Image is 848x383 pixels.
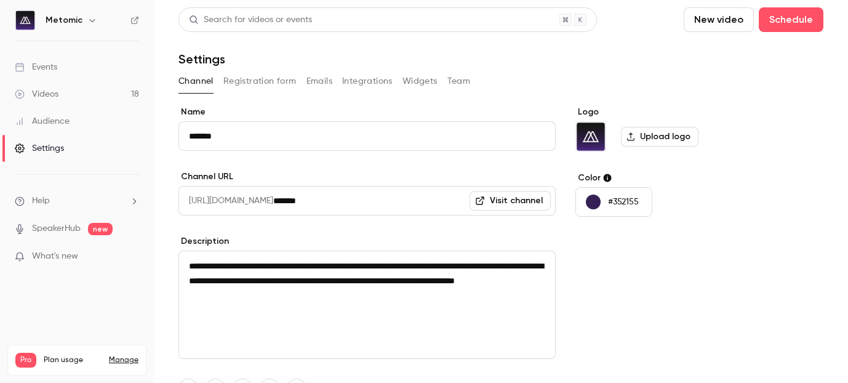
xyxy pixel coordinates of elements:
[178,52,225,67] h1: Settings
[32,222,81,235] a: SpeakerHub
[15,115,70,127] div: Audience
[109,355,138,365] a: Manage
[608,196,639,208] p: #352155
[88,223,113,235] span: new
[15,61,57,73] div: Events
[576,122,606,151] img: Metomic
[44,355,102,365] span: Plan usage
[32,195,50,208] span: Help
[46,14,82,26] h6: Metomic
[575,106,764,152] section: Logo
[178,106,556,118] label: Name
[189,14,312,26] div: Search for videos or events
[32,250,78,263] span: What's new
[447,71,471,91] button: Team
[402,71,438,91] button: Widgets
[759,7,823,32] button: Schedule
[178,171,556,183] label: Channel URL
[470,191,551,211] a: Visit channel
[342,71,393,91] button: Integrations
[575,172,764,184] label: Color
[178,71,214,91] button: Channel
[223,71,297,91] button: Registration form
[15,88,58,100] div: Videos
[178,235,556,248] label: Description
[621,127,698,147] label: Upload logo
[15,195,139,208] li: help-dropdown-opener
[575,106,764,118] label: Logo
[306,71,332,91] button: Emails
[15,10,35,30] img: Metomic
[178,186,273,216] span: [URL][DOMAIN_NAME]
[15,142,64,155] div: Settings
[575,187,652,217] button: #352155
[684,7,754,32] button: New video
[15,353,36,368] span: Pro
[124,251,139,262] iframe: Noticeable Trigger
